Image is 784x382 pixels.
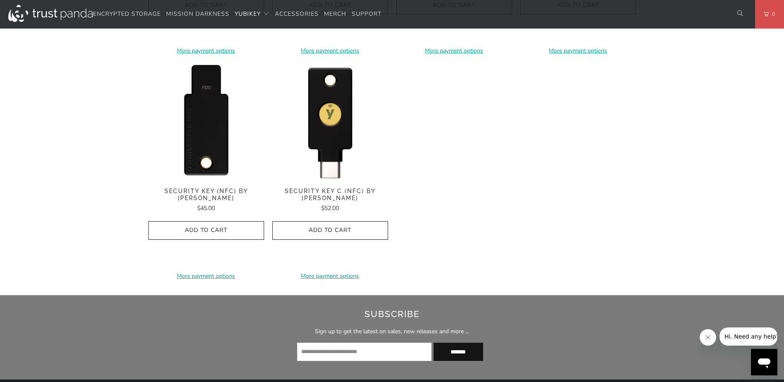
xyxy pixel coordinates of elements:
a: Support [352,5,381,24]
span: Security Key C (NFC) by [PERSON_NAME] [272,188,388,202]
span: Support [352,10,381,18]
span: Encrypted Storage [93,10,161,18]
a: More payment options [148,272,264,281]
a: More payment options [396,46,512,55]
button: Add to Cart [272,221,388,240]
a: Security Key C (NFC) by Yubico - Trust Panda Security Key C (NFC) by Yubico - Trust Panda [272,64,388,179]
span: Security Key (NFC) by [PERSON_NAME] [148,188,264,202]
a: Security Key (NFC) by Yubico - Trust Panda Security Key (NFC) by Yubico - Trust Panda [148,64,264,179]
span: YubiKey [235,10,261,18]
span: 0 [769,10,775,19]
iframe: Button to launch messaging window [751,349,777,375]
span: Add to Cart [281,227,379,234]
a: More payment options [520,46,636,55]
a: More payment options [272,46,388,55]
a: Merch [324,5,346,24]
a: Accessories [275,5,319,24]
span: Mission Darkness [166,10,229,18]
span: Add to Cart [157,227,255,234]
img: Security Key (NFC) by Yubico - Trust Panda [148,64,264,179]
iframe: Close message [700,329,716,346]
h2: Subscribe [160,308,625,321]
iframe: Message from company [720,327,777,346]
span: $52.00 [321,204,339,212]
span: $45.00 [197,204,215,212]
img: Trust Panda Australia [8,5,93,22]
summary: YubiKey [235,5,269,24]
span: Hi. Need any help? [5,6,60,12]
a: More payment options [148,46,264,55]
a: Encrypted Storage [93,5,161,24]
a: More payment options [272,272,388,281]
p: Sign up to get the latest on sales, new releases and more … [160,327,625,336]
span: Merch [324,10,346,18]
img: Security Key C (NFC) by Yubico - Trust Panda [272,64,388,179]
span: Accessories [275,10,319,18]
nav: Translation missing: en.navigation.header.main_nav [93,5,381,24]
a: Security Key C (NFC) by [PERSON_NAME] $52.00 [272,188,388,213]
a: Mission Darkness [166,5,229,24]
button: Add to Cart [148,221,264,240]
a: Security Key (NFC) by [PERSON_NAME] $45.00 [148,188,264,213]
